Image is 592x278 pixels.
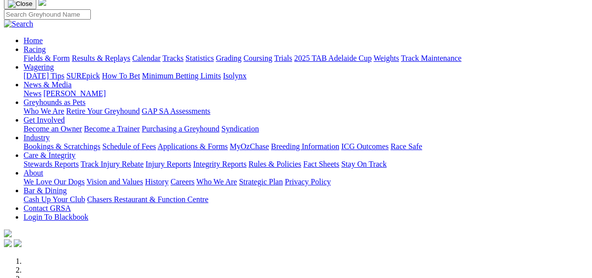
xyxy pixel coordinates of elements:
[374,54,399,62] a: Weights
[24,195,85,203] a: Cash Up Your Club
[24,89,41,98] a: News
[24,177,588,186] div: About
[341,160,386,168] a: Stay On Track
[142,125,219,133] a: Purchasing a Greyhound
[24,107,588,116] div: Greyhounds as Pets
[24,89,588,98] div: News & Media
[24,54,588,63] div: Racing
[221,125,259,133] a: Syndication
[66,72,100,80] a: SUREpick
[84,125,140,133] a: Become a Trainer
[24,133,50,142] a: Industry
[86,177,143,186] a: Vision and Values
[24,45,46,53] a: Racing
[230,142,269,151] a: MyOzChase
[24,151,76,159] a: Care & Integrity
[66,107,140,115] a: Retire Your Greyhound
[24,160,79,168] a: Stewards Reports
[24,72,588,80] div: Wagering
[24,177,84,186] a: We Love Our Dogs
[390,142,422,151] a: Race Safe
[341,142,388,151] a: ICG Outcomes
[24,72,64,80] a: [DATE] Tips
[162,54,184,62] a: Tracks
[216,54,242,62] a: Grading
[4,239,12,247] img: facebook.svg
[24,125,588,133] div: Get Involved
[24,160,588,169] div: Care & Integrity
[142,107,211,115] a: GAP SA Assessments
[24,142,588,151] div: Industry
[24,142,100,151] a: Bookings & Scratchings
[24,195,588,204] div: Bar & Dining
[24,186,67,195] a: Bar & Dining
[43,89,106,98] a: [PERSON_NAME]
[24,54,70,62] a: Fields & Form
[239,177,283,186] a: Strategic Plan
[102,72,140,80] a: How To Bet
[285,177,331,186] a: Privacy Policy
[193,160,246,168] a: Integrity Reports
[24,169,43,177] a: About
[243,54,272,62] a: Coursing
[401,54,461,62] a: Track Maintenance
[24,213,88,221] a: Login To Blackbook
[14,239,22,247] img: twitter.svg
[72,54,130,62] a: Results & Replays
[24,125,82,133] a: Become an Owner
[24,116,65,124] a: Get Involved
[24,63,54,71] a: Wagering
[132,54,161,62] a: Calendar
[24,98,85,106] a: Greyhounds as Pets
[274,54,292,62] a: Trials
[24,80,72,89] a: News & Media
[81,160,143,168] a: Track Injury Rebate
[186,54,214,62] a: Statistics
[24,107,64,115] a: Who We Are
[24,204,71,212] a: Contact GRSA
[145,160,191,168] a: Injury Reports
[248,160,301,168] a: Rules & Policies
[294,54,372,62] a: 2025 TAB Adelaide Cup
[271,142,339,151] a: Breeding Information
[4,9,91,20] input: Search
[303,160,339,168] a: Fact Sheets
[158,142,228,151] a: Applications & Forms
[223,72,246,80] a: Isolynx
[102,142,156,151] a: Schedule of Fees
[145,177,168,186] a: History
[196,177,237,186] a: Who We Are
[24,36,43,45] a: Home
[170,177,194,186] a: Careers
[87,195,208,203] a: Chasers Restaurant & Function Centre
[4,20,33,28] img: Search
[142,72,221,80] a: Minimum Betting Limits
[4,229,12,237] img: logo-grsa-white.png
